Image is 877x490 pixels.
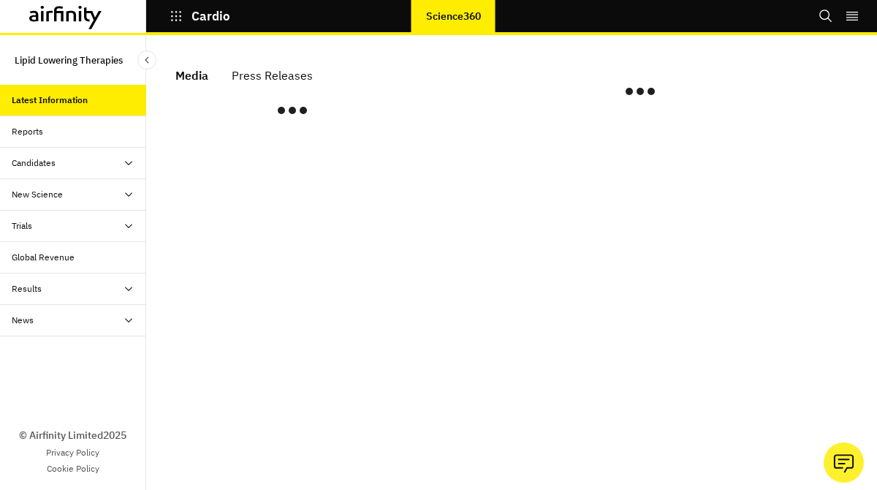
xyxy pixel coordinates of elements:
button: Search [819,4,833,29]
div: Media [175,64,208,86]
button: Cardio [170,4,231,29]
div: Press Releases [232,64,313,86]
p: © Airfinity Limited 2025 [19,428,126,443]
button: Close Sidebar [137,50,156,69]
a: Privacy Policy [46,446,99,459]
div: Trials [12,219,32,233]
div: Reports [12,125,43,138]
p: Science360 [426,10,481,22]
div: Latest Information [12,94,88,107]
p: Cardio [191,10,231,23]
div: New Science [12,188,63,201]
div: Results [12,282,42,295]
div: News [12,314,34,327]
a: Cookie Policy [47,462,99,475]
div: Candidates [12,157,56,170]
button: Ask our analysts [824,442,864,483]
p: Lipid Lowering Therapies [15,47,123,73]
div: Global Revenue [12,251,75,264]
